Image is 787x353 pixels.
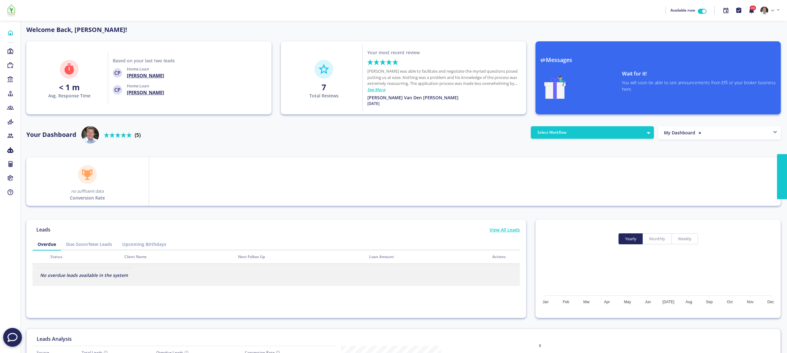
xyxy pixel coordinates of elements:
p: Conversion Rate [70,195,105,201]
div: Next Follow Up [238,254,362,260]
span: My Dashboard [664,130,695,136]
tspan: Feb [563,300,569,304]
tspan: Nov [747,300,753,304]
p: Leads Analysis [33,335,75,343]
span: Home Loan [127,83,149,89]
p: [PERSON_NAME] Van Den [PERSON_NAME] [367,94,458,101]
tspan: [DATE] [662,300,674,304]
div: Client Name [124,254,230,260]
tspan: Apr [604,300,610,304]
tspan: Jan [542,300,548,304]
p: Leads [33,226,54,233]
p: [DATE] [367,101,380,106]
p: You will soon be able to see announcements from Effi or your broker business here. [622,79,776,92]
span: CP [113,85,122,95]
p: Based on your last two leads [113,57,175,64]
span: no sufficient data [71,188,104,194]
div: Status [50,254,117,260]
h4: Wait for it! [622,71,776,77]
p: View All Leads [489,226,520,233]
tspan: Oct [727,300,733,304]
img: gift [540,71,570,99]
span: Home Loan [127,66,149,72]
a: Upcoming Birthdays [117,238,171,250]
a: Overdue [33,238,61,250]
a: Due Soon/New Leads [61,238,117,250]
span: CP [113,68,122,78]
strong: 7 [322,82,326,92]
img: user [81,126,99,144]
p: Your Dashboard [26,130,76,139]
tspan: Jun [645,300,651,304]
strong: < 1 m [59,82,80,92]
p: Your most recent review [367,49,420,56]
b: (5) [135,132,141,138]
h4: [PERSON_NAME] [127,89,164,96]
button: yearly [619,233,643,244]
th: Overdue Icon [33,250,47,264]
img: 05ee49a5-7a20-4666-9e8c-f1b57a6951a1-637908577730117354.png [760,7,768,14]
span: Available now [671,8,695,13]
button: monthly [643,233,672,244]
p: [PERSON_NAME] was able to facilitate and negotiate the myriad questions posed putting us at ease.... [367,68,521,87]
a: View All Leads [489,226,520,238]
img: 7ef6f553-fa6a-4c30-bc82-24974be04ac6-637908507574932421.png [5,4,18,17]
p: Welcome Back, [PERSON_NAME]! [26,25,526,34]
button: Select Workflow [531,126,654,139]
tspan: Sep [706,300,713,304]
a: See More [367,87,385,93]
p: Avg. Response Time [48,92,91,99]
i: No overdue leads available in the system [40,272,128,278]
tspan: Mar [583,300,590,304]
div: Actions [492,254,516,260]
button: 250 [745,4,758,17]
div: Loan Amount [369,254,485,260]
button: weekly [671,233,698,244]
span: 250 [750,6,756,10]
tspan: Dec [767,300,774,304]
tspan: May [624,300,631,304]
h4: [PERSON_NAME] [127,72,164,79]
tspan: Aug [686,300,692,304]
p: Total Reviews [309,92,339,99]
tspan: 6 [539,344,541,348]
h3: Messages [540,57,776,64]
